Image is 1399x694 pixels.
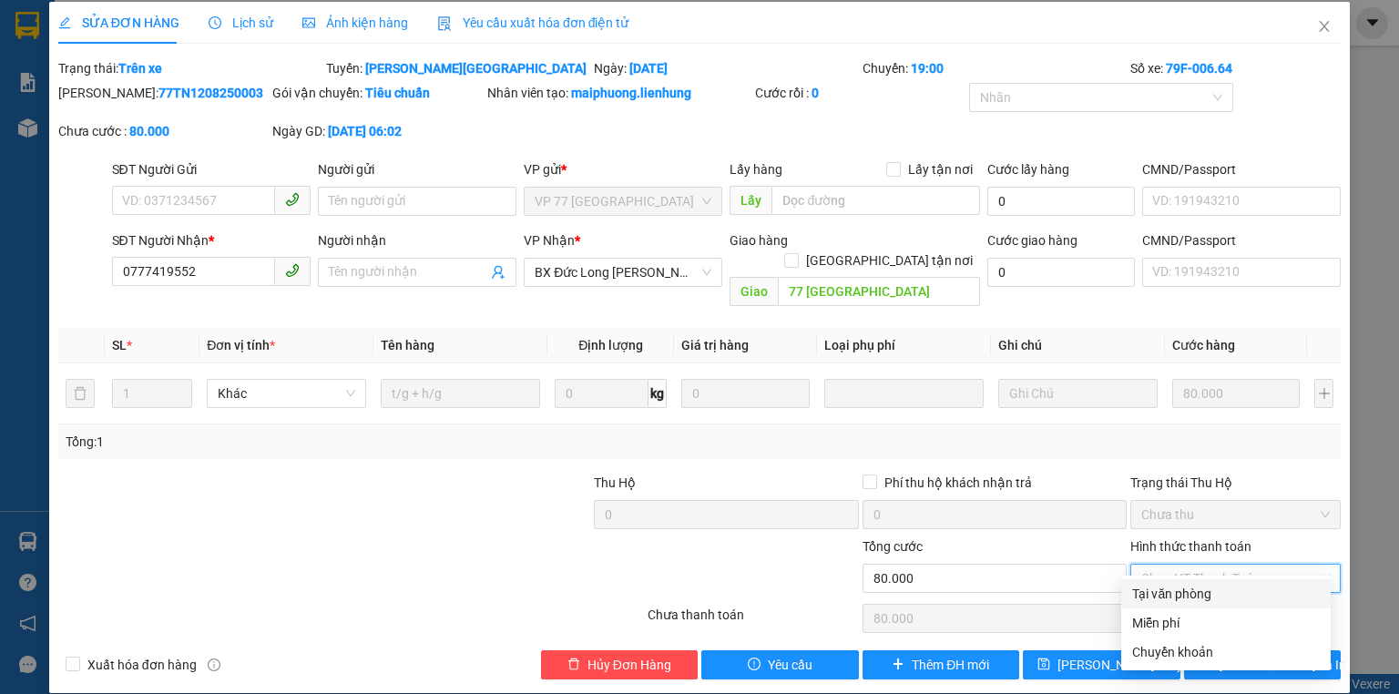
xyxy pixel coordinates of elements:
span: Chưa thu [1141,501,1330,528]
b: maiphuong.lienhung [571,86,691,100]
th: Loại phụ phí [817,328,991,363]
input: 0 [681,379,809,408]
span: Xuất hóa đơn hàng [80,655,204,675]
span: Lịch sử [209,15,273,30]
input: Dọc đường [778,277,980,306]
span: Thu Hộ [594,475,636,490]
span: Giá trị hàng [681,338,749,352]
span: Yêu cầu [768,655,812,675]
div: Trạng thái: [56,58,324,78]
button: plus [1314,379,1333,408]
div: Gói vận chuyển: [272,83,483,103]
b: 79F-006.64 [1166,61,1232,76]
span: picture [302,16,315,29]
input: Cước lấy hàng [987,187,1135,216]
span: Phí thu hộ khách nhận trả [877,473,1039,493]
span: Chọn HT Thanh Toán [1141,565,1330,592]
span: info-circle [208,658,220,671]
div: CMND/Passport [1142,230,1341,250]
span: Hủy Đơn Hàng [587,655,671,675]
span: Lấy tận nơi [901,159,980,179]
button: printer[PERSON_NAME] và In [1184,650,1342,679]
div: Người gửi [318,159,516,179]
span: exclamation-circle [748,658,761,672]
img: icon [437,16,452,31]
b: 19:00 [911,61,944,76]
button: Close [1299,2,1350,53]
b: 80.000 [129,124,169,138]
button: deleteHủy Đơn Hàng [541,650,699,679]
div: Nhân viên tạo: [487,83,751,103]
div: Số xe: [1128,58,1343,78]
div: [PERSON_NAME]: [58,83,269,103]
span: SỬA ĐƠN HÀNG [58,15,179,30]
span: Giao [730,277,778,306]
span: clock-circle [209,16,221,29]
div: Cước rồi : [755,83,965,103]
span: Giao hàng [730,233,788,248]
div: Trạng thái Thu Hộ [1130,473,1341,493]
span: plus [892,658,904,672]
span: VP 77 Thái Nguyên [535,188,711,215]
b: [DATE] 06:02 [328,124,402,138]
span: SL [112,338,127,352]
span: Cước hàng [1172,338,1235,352]
span: [PERSON_NAME] thay đổi [1057,655,1203,675]
span: Khác [218,380,355,407]
span: save [1037,658,1050,672]
div: Chưa cước : [58,121,269,141]
b: Tiêu chuẩn [365,86,430,100]
button: exclamation-circleYêu cầu [701,650,859,679]
span: edit [58,16,71,29]
div: Tuyến: [324,58,592,78]
div: Tại văn phòng [1132,584,1320,604]
b: 77TN1208250003 [158,86,263,100]
span: VP Nhận [524,233,575,248]
span: close [1317,19,1332,34]
label: Hình thức thanh toán [1130,539,1251,554]
span: BX Đức Long Gia Lai [535,259,711,286]
input: Cước giao hàng [987,258,1135,287]
input: Dọc đường [771,186,980,215]
span: user-add [491,265,505,280]
span: Lấy hàng [730,162,782,177]
span: delete [567,658,580,672]
label: Cước giao hàng [987,233,1077,248]
span: Tổng cước [863,539,923,554]
b: [PERSON_NAME][GEOGRAPHIC_DATA] [365,61,587,76]
label: Cước lấy hàng [987,162,1069,177]
span: Ảnh kiện hàng [302,15,408,30]
div: Ngày: [592,58,860,78]
span: Yêu cầu xuất hóa đơn điện tử [437,15,629,30]
input: VD: Bàn, Ghế [381,379,540,408]
div: CMND/Passport [1142,159,1341,179]
b: Trên xe [118,61,162,76]
div: Chuyển khoản [1132,642,1320,662]
span: [GEOGRAPHIC_DATA] tận nơi [799,250,980,270]
span: phone [285,263,300,278]
span: Định lượng [578,338,643,352]
b: [DATE] [629,61,668,76]
th: Ghi chú [991,328,1165,363]
div: SĐT Người Nhận [112,230,311,250]
span: Đơn vị tính [207,338,275,352]
span: phone [285,192,300,207]
div: Tổng: 1 [66,432,541,452]
b: 0 [812,86,819,100]
div: Chưa thanh toán [646,605,860,637]
button: plusThêm ĐH mới [863,650,1020,679]
div: Miễn phí [1132,613,1320,633]
div: Chuyến: [861,58,1128,78]
span: Thêm ĐH mới [912,655,989,675]
span: Lấy [730,186,771,215]
span: kg [648,379,667,408]
button: delete [66,379,95,408]
input: 0 [1172,379,1300,408]
input: Ghi Chú [998,379,1158,408]
div: Người nhận [318,230,516,250]
div: VP gửi [524,159,722,179]
span: Tên hàng [381,338,434,352]
button: save[PERSON_NAME] thay đổi [1023,650,1180,679]
div: SĐT Người Gửi [112,159,311,179]
div: Ngày GD: [272,121,483,141]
